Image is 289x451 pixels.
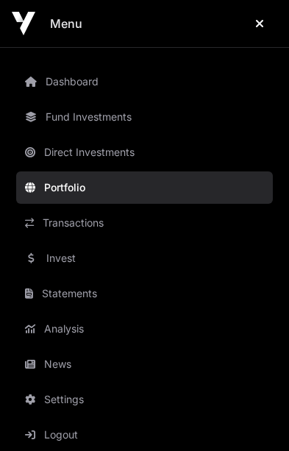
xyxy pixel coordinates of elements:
a: Portfolio [16,171,273,204]
a: Statements [16,277,273,310]
a: Dashboard [16,65,273,98]
button: Close [242,9,277,38]
button: Logout [16,419,279,451]
a: News [16,348,273,380]
a: Settings [16,383,273,416]
a: Analysis [16,313,273,345]
a: Direct Investments [16,136,273,168]
iframe: Chat Widget [215,380,289,451]
h2: Menu [50,15,82,32]
a: Fund Investments [16,101,273,133]
a: Invest [16,242,273,274]
a: Transactions [16,207,273,239]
